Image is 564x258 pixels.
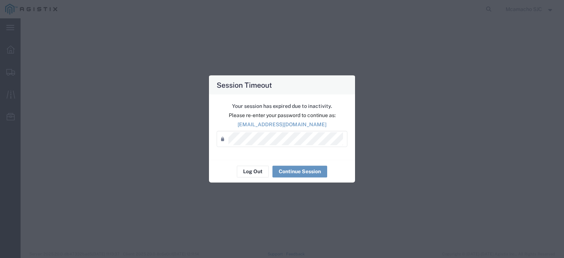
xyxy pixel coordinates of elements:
p: Your session has expired due to inactivity. [217,102,347,110]
button: Continue Session [272,166,327,177]
h4: Session Timeout [217,79,272,90]
p: [EMAIL_ADDRESS][DOMAIN_NAME] [217,120,347,128]
button: Log Out [237,166,269,177]
p: Please re-enter your password to continue as: [217,111,347,119]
